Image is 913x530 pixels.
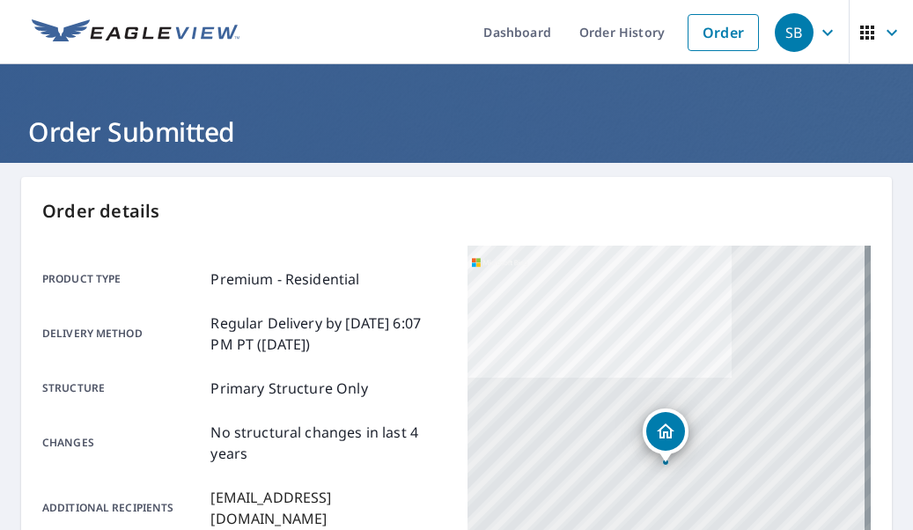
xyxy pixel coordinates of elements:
[210,313,445,355] p: Regular Delivery by [DATE] 6:07 PM PT ([DATE])
[42,313,203,355] p: Delivery method
[210,269,359,290] p: Premium - Residential
[210,487,445,529] p: [EMAIL_ADDRESS][DOMAIN_NAME]
[210,422,445,464] p: No structural changes in last 4 years
[210,378,367,399] p: Primary Structure Only
[775,13,814,52] div: SB
[643,409,688,463] div: Dropped pin, building 1, Residential property, 2301 Silver Bow Blvd Butte, MT 59701
[42,198,871,225] p: Order details
[42,422,203,464] p: Changes
[42,487,203,529] p: Additional recipients
[42,378,203,399] p: Structure
[32,19,239,46] img: EV Logo
[42,269,203,290] p: Product type
[21,114,892,150] h1: Order Submitted
[688,14,759,51] a: Order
